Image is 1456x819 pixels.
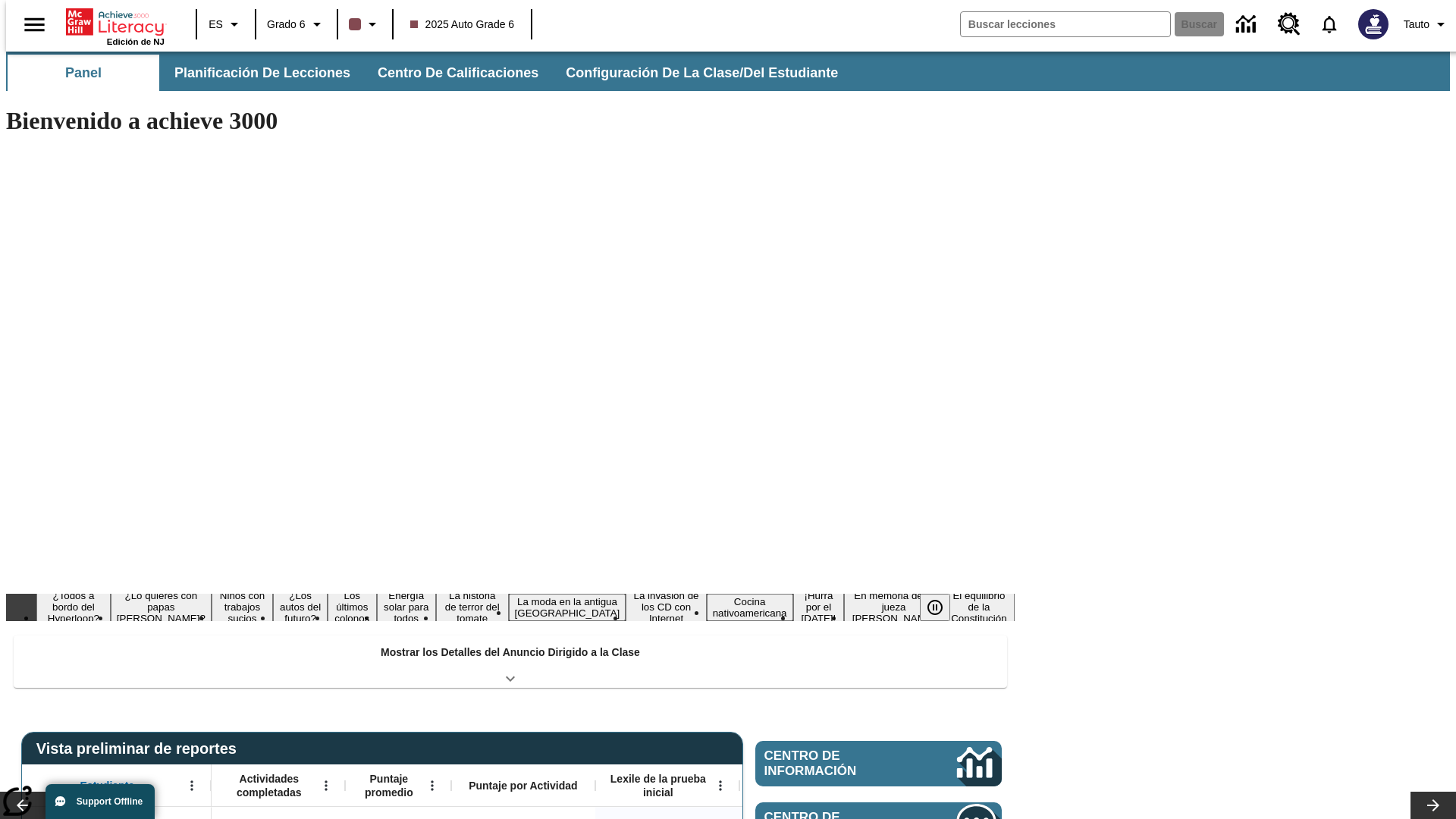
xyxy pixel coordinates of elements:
button: Abrir menú [421,774,444,797]
span: Centro de calificaciones [378,64,538,82]
span: Planificación de lecciones [174,64,350,82]
button: Support Offline [45,784,155,819]
button: Diapositiva 3 Niños con trabajos sucios [212,588,273,626]
div: Mostrar los Detalles del Anuncio Dirigido a la Clase [14,635,1007,688]
span: Configuración de la clase/del estudiante [566,64,838,82]
button: Diapositiva 13 El equilibrio de la Constitución [943,588,1015,626]
a: Portada [66,7,165,37]
a: Centro de información [1227,4,1269,45]
button: Diapositiva 9 La invasión de los CD con Internet [626,588,706,626]
button: Pausar [920,594,950,621]
div: Subbarra de navegación [6,52,1450,91]
a: Centro de información [755,741,1002,786]
div: Pausar [920,594,965,621]
button: Diapositiva 1 ¿Todos a bordo del Hyperloop? [36,588,111,626]
button: Diapositiva 12 En memoria de la jueza O'Connor [844,588,943,626]
span: Panel [65,64,102,82]
button: El color de la clase es café oscuro. Cambiar el color de la clase. [343,11,388,38]
button: Carrusel de lecciones, seguir [1410,792,1456,819]
button: Diapositiva 8 La moda en la antigua Roma [509,594,626,621]
button: Diapositiva 4 ¿Los autos del futuro? [273,588,328,626]
button: Abrir menú [180,774,203,797]
button: Diapositiva 5 Los últimos colonos [328,588,376,626]
button: Grado: Grado 6, Elige un grado [261,11,332,38]
span: Estudiante [80,779,135,792]
a: Notificaciones [1310,5,1349,44]
div: Subbarra de navegación [6,55,852,91]
button: Diapositiva 6 Energía solar para todos [377,588,436,626]
button: Diapositiva 10 Cocina nativoamericana [707,594,793,621]
button: Centro de calificaciones [366,55,551,91]
span: Lexile de la prueba inicial [603,772,714,799]
button: Diapositiva 7 La historia de terror del tomate [436,588,509,626]
img: Avatar [1358,9,1389,39]
span: Puntaje por Actividad [469,779,577,792]
span: 2025 Auto Grade 6 [410,17,515,33]
p: Mostrar los Detalles del Anuncio Dirigido a la Clase [381,645,640,661]
span: Centro de información [764,748,906,779]
div: Portada [66,5,165,46]
button: Abrir el menú lateral [12,2,57,47]
button: Abrir menú [315,774,337,797]
button: Perfil/Configuración [1398,11,1456,38]
button: Planificación de lecciones [162,55,362,91]
h1: Bienvenido a achieve 3000 [6,107,1015,135]
a: Centro de recursos, Se abrirá en una pestaña nueva. [1269,4,1310,45]
button: Configuración de la clase/del estudiante [554,55,850,91]
span: Actividades completadas [219,772,319,799]
button: Panel [8,55,159,91]
button: Abrir menú [709,774,732,797]
button: Escoja un nuevo avatar [1349,5,1398,44]
input: Buscar campo [961,12,1170,36]
span: Grado 6 [267,17,306,33]
button: Lenguaje: ES, Selecciona un idioma [202,11,250,38]
span: Tauto [1404,17,1429,33]
span: Edición de NJ [107,37,165,46]
button: Diapositiva 11 ¡Hurra por el Día de la Constitución! [793,588,845,626]
span: Support Offline [77,796,143,807]
button: Diapositiva 2 ¿Lo quieres con papas fritas? [111,588,212,626]
span: ES [209,17,223,33]
span: Vista preliminar de reportes [36,740,244,758]
span: Puntaje promedio [353,772,425,799]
